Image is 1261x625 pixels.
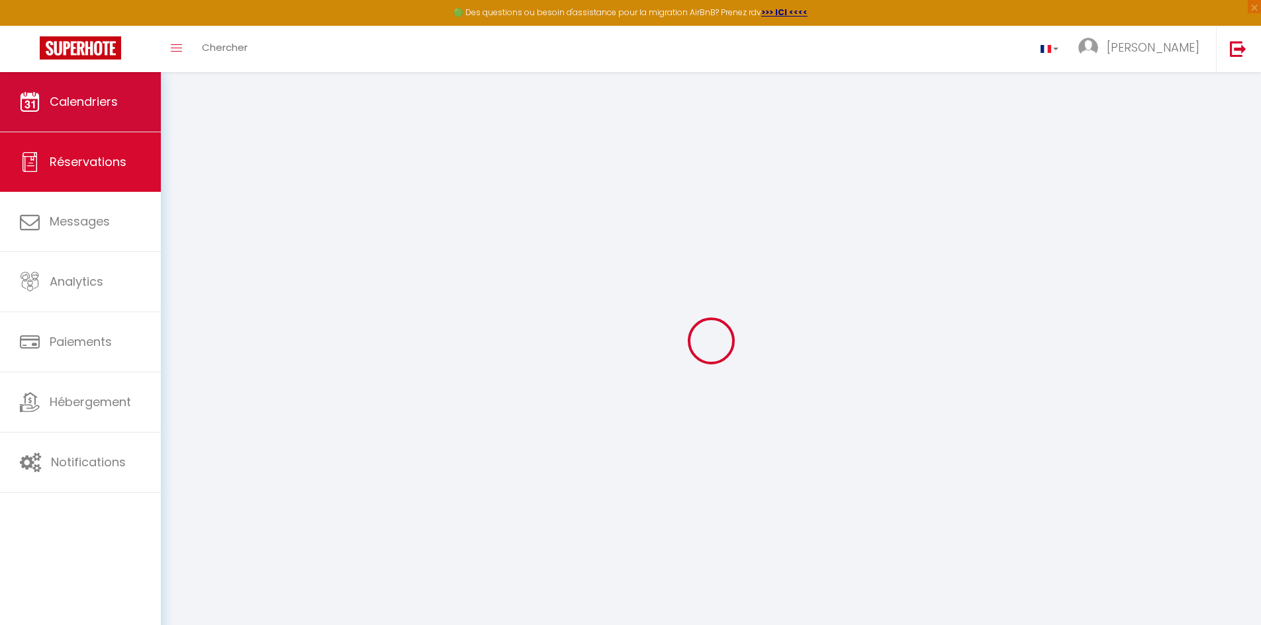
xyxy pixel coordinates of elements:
img: ... [1078,38,1098,58]
a: ... [PERSON_NAME] [1068,26,1216,72]
span: Paiements [50,333,112,350]
a: Chercher [192,26,257,72]
span: Chercher [202,40,248,54]
img: logout [1230,40,1246,57]
span: Analytics [50,273,103,290]
span: Notifications [51,454,126,470]
span: Hébergement [50,394,131,410]
span: Calendriers [50,93,118,110]
span: Messages [50,213,110,229]
a: >>> ICI <<<< [761,7,808,18]
img: Super Booking [40,36,121,60]
span: Réservations [50,153,126,170]
span: [PERSON_NAME] [1107,39,1199,56]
